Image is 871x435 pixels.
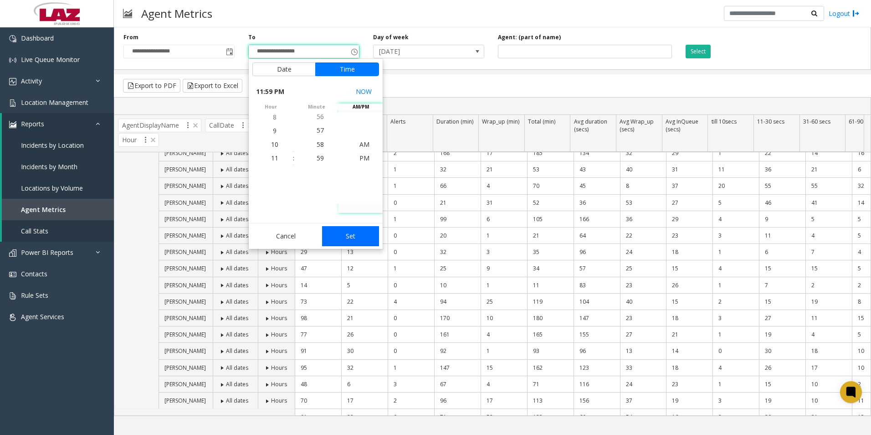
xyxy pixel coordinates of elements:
[226,364,248,372] span: All dates
[574,277,620,294] td: 83
[481,343,527,359] td: 1
[803,118,830,125] span: 31-60 secs
[527,178,574,194] td: 70
[759,178,805,194] td: 55
[574,118,607,133] span: Avg duration (secs)
[574,228,620,244] td: 64
[527,161,574,178] td: 53
[481,277,527,294] td: 1
[434,178,481,194] td: 66
[829,9,860,18] a: Logout
[295,376,342,393] td: 48
[434,161,481,178] td: 32
[712,260,759,277] td: 4
[317,140,324,148] span: 58
[666,310,712,326] td: 18
[759,326,805,343] td: 19
[434,294,481,310] td: 94
[226,199,248,207] span: All dates
[164,264,206,272] span: [PERSON_NAME]
[271,281,287,289] span: Hours
[481,211,527,228] td: 6
[498,33,561,41] label: Agent: (part of name)
[2,220,114,242] a: Call Stats
[805,393,852,409] td: 10
[226,149,248,157] span: All dates
[123,33,138,41] label: From
[226,298,248,306] span: All dates
[527,343,574,359] td: 93
[759,360,805,376] td: 26
[759,310,805,326] td: 27
[388,211,434,228] td: 1
[183,79,242,93] button: Export to Excel
[9,35,16,42] img: 'icon'
[574,376,620,393] td: 116
[271,314,287,322] span: Hours
[805,211,852,228] td: 5
[164,232,206,239] span: [PERSON_NAME]
[317,126,324,135] span: 57
[164,248,206,256] span: [PERSON_NAME]
[574,294,620,310] td: 104
[712,393,759,409] td: 3
[21,119,44,128] span: Reports
[620,376,666,393] td: 24
[712,178,759,194] td: 20
[164,298,206,306] span: [PERSON_NAME]
[341,360,388,376] td: 32
[295,393,342,409] td: 70
[9,249,16,257] img: 'icon'
[805,228,852,244] td: 4
[123,2,132,25] img: pageIcon
[434,360,481,376] td: 147
[137,2,217,25] h3: Agent Metrics
[434,195,481,211] td: 21
[759,294,805,310] td: 15
[620,244,666,260] td: 24
[388,360,434,376] td: 1
[295,409,342,425] td: 91
[574,145,620,161] td: 134
[527,294,574,310] td: 119
[373,33,409,41] label: Day of week
[574,393,620,409] td: 156
[164,281,206,289] span: [PERSON_NAME]
[805,145,852,161] td: 14
[481,145,527,161] td: 17
[805,277,852,294] td: 2
[388,294,434,310] td: 4
[574,244,620,260] td: 96
[271,380,287,388] span: Hours
[341,326,388,343] td: 26
[759,260,805,277] td: 15
[341,294,388,310] td: 22
[21,312,64,321] span: Agent Services
[666,195,712,211] td: 27
[620,145,666,161] td: 32
[620,195,666,211] td: 53
[2,199,114,220] a: Agent Metrics
[759,228,805,244] td: 11
[359,154,369,162] span: PM
[620,211,666,228] td: 36
[805,161,852,178] td: 21
[481,178,527,194] td: 4
[388,277,434,294] td: 0
[374,45,462,58] span: [DATE]
[620,393,666,409] td: 37
[388,393,434,409] td: 2
[9,121,16,128] img: 'icon'
[620,360,666,376] td: 33
[9,314,16,321] img: 'icon'
[528,118,555,125] span: Total (min)
[574,260,620,277] td: 57
[666,211,712,228] td: 29
[9,57,16,64] img: 'icon'
[164,182,206,190] span: [PERSON_NAME]
[226,166,248,173] span: All dates
[434,277,481,294] td: 10
[341,244,388,260] td: 13
[527,195,574,211] td: 52
[686,45,711,58] button: Select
